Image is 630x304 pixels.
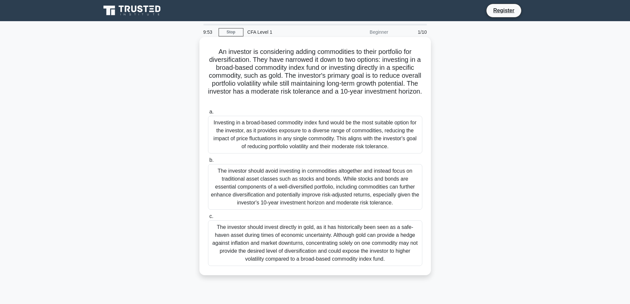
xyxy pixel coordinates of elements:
[334,25,392,39] div: Beginner
[209,109,214,114] span: a.
[209,157,214,163] span: b.
[199,25,219,39] div: 9:53
[207,48,423,104] h5: An investor is considering adding commodities to their portfolio for diversification. They have n...
[209,213,213,219] span: c.
[208,116,422,153] div: Investing in a broad-based commodity index fund would be the most suitable option for the investo...
[489,6,518,15] a: Register
[243,25,334,39] div: CFA Level 1
[208,220,422,266] div: The investor should invest directly in gold, as it has historically been seen as a safe-haven ass...
[392,25,431,39] div: 1/10
[219,28,243,36] a: Stop
[208,164,422,210] div: The investor should avoid investing in commodities altogether and instead focus on traditional as...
